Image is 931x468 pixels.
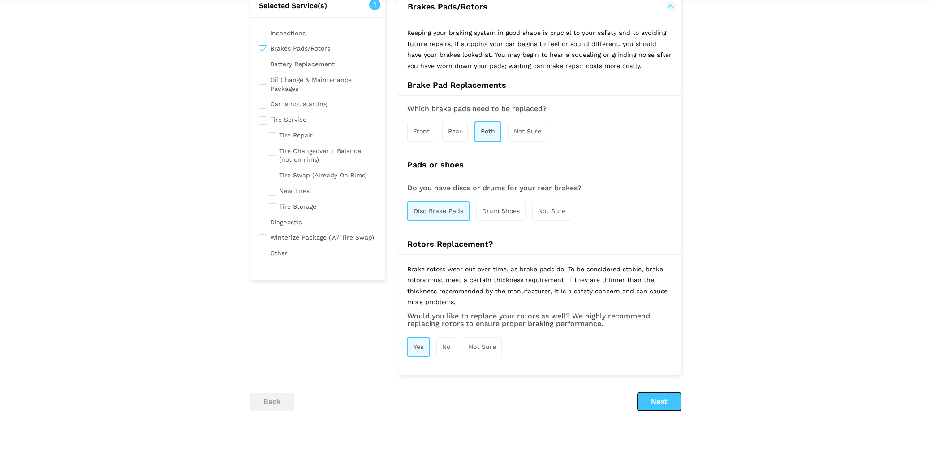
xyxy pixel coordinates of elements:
[407,184,672,192] h3: Do you have discs or drums for your rear brakes?
[448,128,462,135] span: Rear
[481,128,495,135] span: Both
[407,264,672,312] p: Brake rotors wear out over time, as brake pads do. To be considered stable, brake rotors must mee...
[398,239,681,249] h4: Rotors Replacement?
[514,128,541,135] span: Not Sure
[407,312,672,328] h3: Would you like to replace your rotors as well? We highly recommend replacing rotors to ensure pro...
[414,343,423,350] span: Yes
[538,207,565,215] span: Not Sure
[469,343,496,350] span: Not Sure
[398,80,681,90] h4: Brake Pad Replacements
[442,343,450,350] span: No
[250,393,294,411] button: back
[250,1,385,10] h2: Selected Service(s)
[414,207,463,215] span: Disc Brake Pads
[407,1,672,12] button: Brakes Pads/Rotors
[638,393,681,411] button: Next
[398,18,681,80] p: Keeping your braking system in good shape is crucial to your safety and to avoiding future repair...
[407,105,672,113] h3: Which brake pads need to be replaced?
[482,207,520,215] span: Drum Shoes
[413,128,430,135] span: Front
[398,160,681,170] h4: Pads or shoes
